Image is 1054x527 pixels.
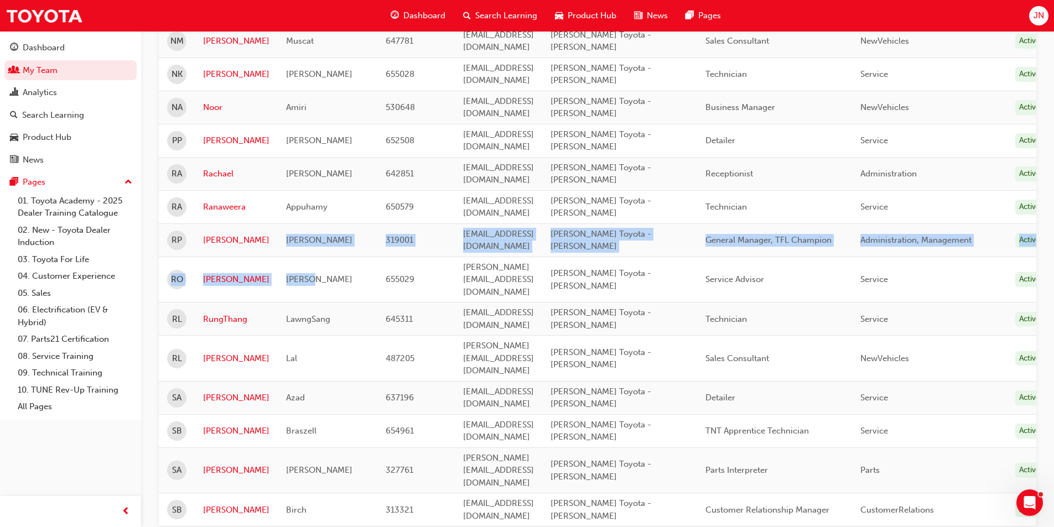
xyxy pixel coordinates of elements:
a: [PERSON_NAME] [203,392,269,404]
a: News [4,150,137,170]
span: RP [172,234,182,247]
span: [EMAIL_ADDRESS][DOMAIN_NAME] [463,420,534,442]
span: Service [860,135,888,145]
a: Ranaweera [203,201,269,213]
a: 04. Customer Experience [13,268,137,285]
span: Service [860,69,888,79]
a: Analytics [4,82,137,103]
span: NK [172,68,183,81]
a: [PERSON_NAME] [203,134,269,147]
a: guage-iconDashboard [382,4,454,27]
div: Active [1015,100,1044,115]
span: Detailer [705,393,735,403]
span: [EMAIL_ADDRESS][DOMAIN_NAME] [463,229,534,252]
span: Lal [286,353,297,363]
span: [EMAIL_ADDRESS][DOMAIN_NAME] [463,196,534,218]
span: 642851 [386,169,414,179]
span: Search Learning [475,9,537,22]
div: Product Hub [23,131,71,144]
span: [EMAIL_ADDRESS][DOMAIN_NAME] [463,163,534,185]
a: 07. Parts21 Certification [13,331,137,348]
span: car-icon [10,133,18,143]
div: Active [1015,67,1044,82]
span: search-icon [463,9,471,23]
span: [EMAIL_ADDRESS][DOMAIN_NAME] [463,307,534,330]
a: Dashboard [4,38,137,58]
div: Active [1015,200,1044,215]
a: [PERSON_NAME] [203,234,269,247]
span: [PERSON_NAME] Toyota - [PERSON_NAME] [551,420,651,442]
span: Sales Consultant [705,36,769,46]
span: news-icon [10,155,18,165]
span: RL [172,352,182,365]
img: Trak [6,3,83,28]
span: search-icon [10,111,18,121]
button: DashboardMy TeamAnalyticsSearch LearningProduct HubNews [4,35,137,172]
a: search-iconSearch Learning [454,4,546,27]
span: Service Advisor [705,274,764,284]
span: Braszell [286,426,316,436]
div: Active [1015,133,1044,148]
span: pages-icon [686,9,694,23]
span: Appuhamy [286,202,328,212]
span: 327761 [386,465,413,475]
span: [PERSON_NAME] [286,465,352,475]
span: [EMAIL_ADDRESS][DOMAIN_NAME] [463,498,534,521]
span: NewVehicles [860,36,909,46]
span: Technician [705,202,747,212]
span: [PERSON_NAME] [286,235,352,245]
span: [PERSON_NAME] Toyota - [PERSON_NAME] [551,229,651,252]
div: Active [1015,390,1044,405]
a: 09. Technical Training [13,364,137,382]
button: JN [1029,6,1048,25]
span: Technician [705,314,747,324]
span: 655028 [386,69,414,79]
div: Search Learning [22,109,84,122]
span: 530648 [386,102,415,112]
span: PP [172,134,182,147]
span: Azad [286,393,305,403]
div: Active [1015,463,1044,478]
span: NewVehicles [860,353,909,363]
a: RungThang [203,313,269,326]
a: 08. Service Training [13,348,137,365]
span: Receptionist [705,169,753,179]
span: 637196 [386,393,414,403]
span: pages-icon [10,178,18,187]
span: [EMAIL_ADDRESS][DOMAIN_NAME] [463,63,534,86]
span: NewVehicles [860,102,909,112]
span: LawngSang [286,314,330,324]
span: Service [860,314,888,324]
span: Dashboard [403,9,445,22]
a: Product Hub [4,127,137,148]
span: [PERSON_NAME] Toyota - [PERSON_NAME] [551,498,651,521]
span: RL [172,313,182,326]
span: SA [172,392,181,404]
span: 313321 [386,505,413,515]
span: 487205 [386,353,414,363]
a: [PERSON_NAME] [203,464,269,477]
span: [PERSON_NAME] Toyota - [PERSON_NAME] [551,196,651,218]
span: [PERSON_NAME] Toyota - [PERSON_NAME] [551,459,651,482]
a: Rachael [203,168,269,180]
a: My Team [4,60,137,81]
div: Active [1015,166,1044,181]
span: [EMAIL_ADDRESS][DOMAIN_NAME] [463,96,534,119]
span: RO [171,273,183,286]
a: Search Learning [4,105,137,126]
span: people-icon [10,66,18,76]
a: 02. New - Toyota Dealer Induction [13,222,137,251]
a: All Pages [13,398,137,415]
span: [PERSON_NAME] [286,135,352,145]
span: [PERSON_NAME] [286,274,352,284]
span: [PERSON_NAME][EMAIL_ADDRESS][DOMAIN_NAME] [463,453,534,488]
span: [PERSON_NAME] [286,69,352,79]
span: Sales Consultant [705,353,769,363]
span: Birch [286,505,307,515]
span: [PERSON_NAME] Toyota - [PERSON_NAME] [551,129,651,152]
span: Service [860,426,888,436]
span: guage-icon [10,43,18,53]
span: SB [172,504,182,516]
span: Customer Relationship Manager [705,505,829,515]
